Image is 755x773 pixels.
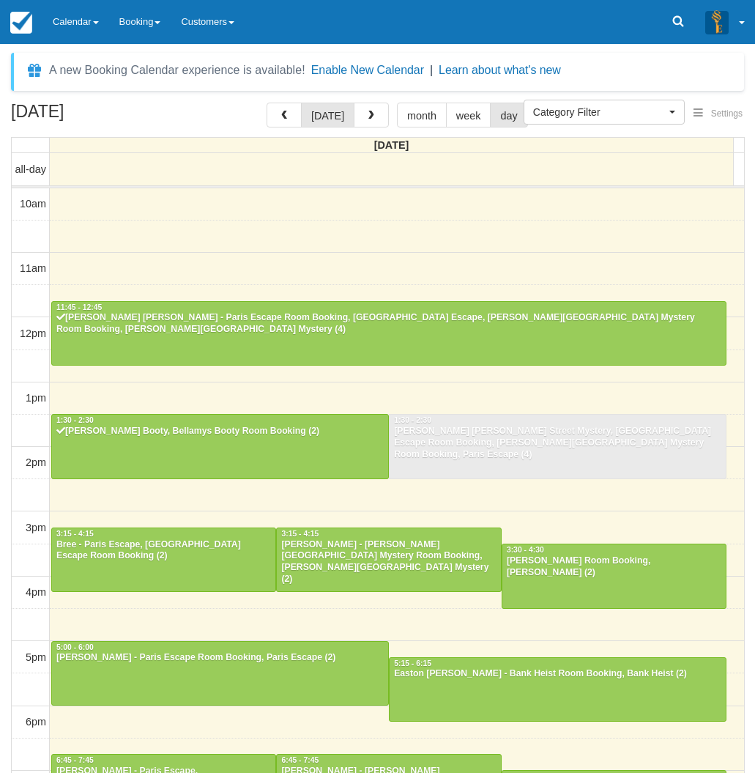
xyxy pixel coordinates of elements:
[389,657,726,722] a: 5:15 - 6:15Easton [PERSON_NAME] - Bank Heist Room Booking, Bank Heist (2)
[502,544,726,608] a: 3:30 - 4:30[PERSON_NAME] Room Booking, [PERSON_NAME] (2)
[394,416,431,424] span: 1:30 - 2:30
[393,426,722,461] div: [PERSON_NAME] [PERSON_NAME] Street Mystery, [GEOGRAPHIC_DATA] Escape Room Booking, [PERSON_NAME][...
[280,539,496,586] div: [PERSON_NAME] - [PERSON_NAME][GEOGRAPHIC_DATA] Mystery Room Booking, [PERSON_NAME][GEOGRAPHIC_DAT...
[506,555,722,579] div: [PERSON_NAME] Room Booking, [PERSON_NAME] (2)
[301,103,354,127] button: [DATE]
[311,63,424,78] button: Enable New Calendar
[56,416,94,424] span: 1:30 - 2:30
[430,64,433,76] span: |
[26,651,46,663] span: 5pm
[26,456,46,468] span: 2pm
[51,414,389,478] a: 1:30 - 2:30[PERSON_NAME] Booty, Bellamys Booty Room Booking (2)
[711,108,743,119] span: Settings
[276,528,501,592] a: 3:15 - 4:15[PERSON_NAME] - [PERSON_NAME][GEOGRAPHIC_DATA] Mystery Room Booking, [PERSON_NAME][GEO...
[26,586,46,598] span: 4pm
[11,103,196,130] h2: [DATE]
[281,530,319,538] span: 3:15 - 4:15
[56,756,94,764] span: 6:45 - 7:45
[51,301,726,366] a: 11:45 - 12:45[PERSON_NAME] [PERSON_NAME] - Paris Escape Room Booking, [GEOGRAPHIC_DATA] Escape, [...
[26,716,46,728] span: 6pm
[26,392,46,404] span: 1pm
[56,312,722,336] div: [PERSON_NAME] [PERSON_NAME] - Paris Escape Room Booking, [GEOGRAPHIC_DATA] Escape, [PERSON_NAME][...
[20,328,46,339] span: 12pm
[533,105,666,119] span: Category Filter
[56,530,94,538] span: 3:15 - 4:15
[389,414,726,478] a: 1:30 - 2:30[PERSON_NAME] [PERSON_NAME] Street Mystery, [GEOGRAPHIC_DATA] Escape Room Booking, [PE...
[490,103,527,127] button: day
[15,163,46,175] span: all-day
[507,546,544,554] span: 3:30 - 4:30
[10,12,32,34] img: checkfront-main-nav-mini-logo.png
[51,528,276,592] a: 3:15 - 4:15Bree - Paris Escape, [GEOGRAPHIC_DATA] Escape Room Booking (2)
[439,64,561,76] a: Learn about what's new
[20,262,46,274] span: 11am
[685,103,751,125] button: Settings
[394,659,431,667] span: 5:15 - 6:15
[374,139,409,151] span: [DATE]
[281,756,319,764] span: 6:45 - 7:45
[56,539,272,563] div: Bree - Paris Escape, [GEOGRAPHIC_DATA] Escape Room Booking (2)
[446,103,491,127] button: week
[397,103,447,127] button: month
[20,198,46,210] span: 10am
[26,522,46,533] span: 3pm
[51,641,389,706] a: 5:00 - 6:00[PERSON_NAME] - Paris Escape Room Booking, Paris Escape (2)
[56,643,94,651] span: 5:00 - 6:00
[705,10,729,34] img: A3
[56,652,384,664] div: [PERSON_NAME] - Paris Escape Room Booking, Paris Escape (2)
[393,668,722,680] div: Easton [PERSON_NAME] - Bank Heist Room Booking, Bank Heist (2)
[56,426,384,437] div: [PERSON_NAME] Booty, Bellamys Booty Room Booking (2)
[49,62,305,79] div: A new Booking Calendar experience is available!
[524,100,685,125] button: Category Filter
[56,303,102,311] span: 11:45 - 12:45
